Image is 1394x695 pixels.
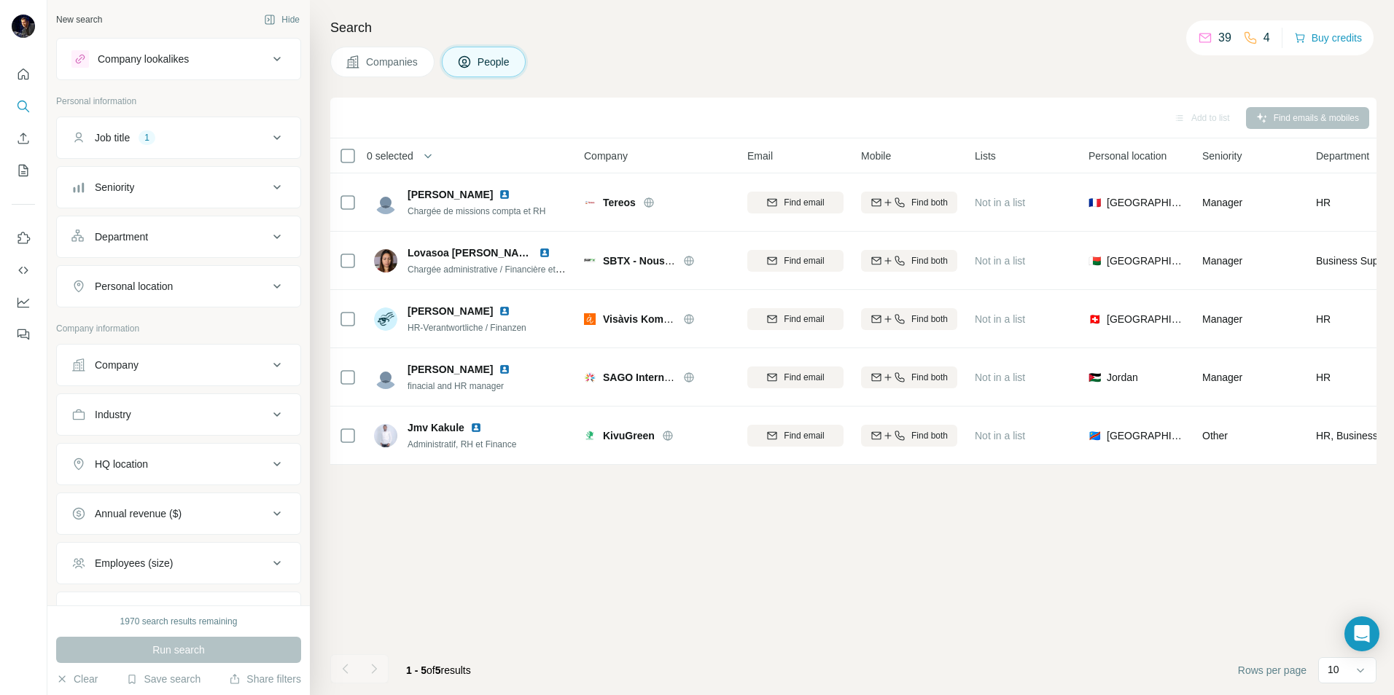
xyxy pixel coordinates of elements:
div: Department [95,229,148,244]
div: Job title [95,130,130,145]
button: Find both [861,192,957,213]
button: Find both [861,425,957,447]
p: 39 [1218,29,1231,47]
span: HR-Verantwortliche / Finanzen [408,323,526,333]
img: Logo of Visàvis Kommunikation AG [584,313,596,325]
span: Jordan [1107,370,1138,385]
button: Buy credits [1294,28,1362,48]
span: Find email [784,429,824,442]
img: LinkedIn logo [470,422,482,433]
span: Manager [1202,372,1242,383]
div: Employees (size) [95,556,173,570]
span: Manager [1202,197,1242,208]
span: Rows per page [1238,663,1307,678]
span: Chargée de missions compta et RH [408,206,545,216]
img: Avatar [374,249,397,272]
img: Avatar [374,307,397,331]
span: Not in a list [975,255,1025,267]
span: Lovasoa [PERSON_NAME] [408,247,537,259]
img: Logo of Tereos [584,197,596,208]
span: [PERSON_NAME] [408,362,493,377]
div: Personal location [95,279,173,294]
span: Find email [784,254,824,267]
button: Find email [747,425,844,447]
span: HR [1316,312,1331,326]
span: of [427,664,435,676]
span: Not in a list [975,372,1025,383]
span: finacial and HR manager [408,381,504,391]
h4: Search [330,17,1377,38]
img: Avatar [374,366,397,389]
span: 🇫🇷 [1089,195,1101,210]
button: Seniority [57,170,300,205]
span: [GEOGRAPHIC_DATA] [1107,254,1185,268]
div: New search [56,13,102,26]
span: HR [1316,195,1331,210]
span: Not in a list [975,197,1025,208]
img: Avatar [374,191,397,214]
button: Hide [254,9,310,31]
img: Logo of SBTX - Nous Construisons la Confiance [584,259,596,262]
img: LinkedIn logo [499,305,510,317]
span: 5 [435,664,441,676]
p: Personal information [56,95,301,108]
span: Find email [784,196,824,209]
button: Clear [56,672,98,686]
button: Find both [861,250,957,272]
span: Find both [911,429,948,442]
span: Seniority [1202,149,1242,163]
p: 4 [1263,29,1270,47]
button: Feedback [12,321,35,347]
span: SBTX - Nous Construisons la Confiance [603,255,797,267]
span: Companies [366,55,419,69]
div: Seniority [95,180,134,195]
span: [GEOGRAPHIC_DATA] [1107,312,1185,326]
span: 🇨🇭 [1089,312,1101,326]
span: Find both [911,196,948,209]
button: Job title1 [57,120,300,155]
button: HQ location [57,447,300,482]
span: Manager [1202,313,1242,325]
button: Find both [861,308,957,330]
button: Company [57,347,300,382]
button: Search [12,93,35,119]
button: Find email [747,250,844,272]
button: Company lookalikes [57,42,300,76]
p: Company information [56,322,301,335]
button: Quick start [12,61,35,87]
button: Enrich CSV [12,125,35,152]
button: My lists [12,157,35,184]
button: Find both [861,366,957,388]
div: Annual revenue ($) [95,506,182,521]
span: Chargée administrative / Financière et RH [408,263,570,275]
span: Visàvis Kommunikation AG [603,313,736,325]
span: People [478,55,511,69]
span: 🇲🇬 [1089,254,1101,268]
span: 🇯🇴 [1089,370,1101,385]
span: KivuGreen [603,428,655,443]
img: Avatar [12,15,35,38]
span: results [406,664,471,676]
span: 0 selected [367,149,413,163]
img: Logo of SAGO International Group [584,372,596,383]
span: Personal location [1089,149,1167,163]
span: [PERSON_NAME] [408,187,493,202]
span: Find both [911,371,948,384]
div: Company lookalikes [98,52,189,66]
span: 1 - 5 [406,664,427,676]
span: Jmv Kakule [408,420,464,435]
span: [GEOGRAPHIC_DATA] [1107,195,1185,210]
span: Tereos [603,195,636,210]
img: LinkedIn logo [499,364,510,375]
span: Administratif, RH et Finance [408,439,516,449]
span: Find email [784,313,824,326]
button: Industry [57,397,300,432]
button: Department [57,219,300,254]
img: LinkedIn logo [539,247,550,259]
button: Employees (size) [57,546,300,581]
button: Find email [747,366,844,388]
button: Technologies [57,595,300,630]
button: Dashboard [12,289,35,315]
div: Open Intercom Messenger [1344,616,1379,651]
button: Use Surfe API [12,257,35,283]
